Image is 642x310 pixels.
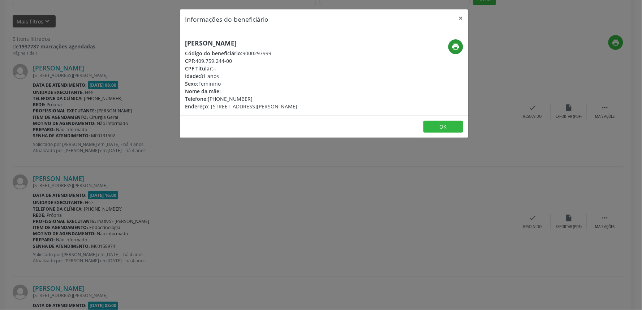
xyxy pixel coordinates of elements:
span: Endereço: [185,103,210,110]
span: Sexo: [185,80,198,87]
div: -- [185,87,297,95]
div: 409.759.244-00 [185,57,297,65]
span: CPF Titular: [185,65,213,72]
div: [PHONE_NUMBER] [185,95,297,103]
span: CPF: [185,57,195,64]
div: 9000297999 [185,49,297,57]
div: Feminino [185,80,297,87]
span: Código do beneficiário: [185,50,242,57]
span: Nome da mãe: [185,88,221,95]
div: -- [185,65,297,72]
span: [STREET_ADDRESS][PERSON_NAME] [211,103,297,110]
i: print [452,43,460,51]
button: print [448,39,463,54]
span: Idade: [185,73,200,79]
h5: [PERSON_NAME] [185,39,297,47]
button: Close [454,9,468,27]
div: 81 anos [185,72,297,80]
button: OK [423,121,463,133]
span: Telefone: [185,95,208,102]
h5: Informações do beneficiário [185,14,268,24]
